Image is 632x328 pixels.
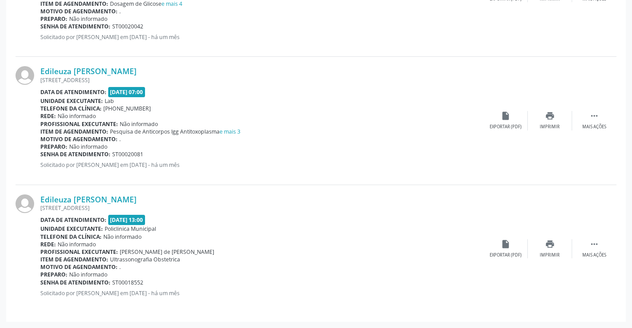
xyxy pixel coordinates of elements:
p: Solicitado por [PERSON_NAME] em [DATE] - há um mês [40,33,483,41]
a: Edileuza [PERSON_NAME] [40,194,137,204]
span: Não informado [58,112,96,120]
img: img [16,66,34,85]
b: Motivo de agendamento: [40,263,118,271]
div: Imprimir [540,124,560,130]
span: [PERSON_NAME] de [PERSON_NAME] [120,248,214,256]
span: [DATE] 13:00 [108,215,145,225]
span: Não informado [69,15,107,23]
b: Item de agendamento: [40,128,108,135]
i:  [589,239,599,249]
span: Pesquisa de Anticorpos Igg Antitoxoplasma [110,128,240,135]
i: insert_drive_file [501,239,510,249]
span: Não informado [103,233,141,241]
div: Exportar (PDF) [490,124,522,130]
b: Data de atendimento: [40,88,106,96]
b: Preparo: [40,15,67,23]
span: Não informado [58,241,96,248]
span: Policlinica Municipal [105,225,156,233]
div: Imprimir [540,252,560,258]
b: Rede: [40,241,56,248]
b: Profissional executante: [40,248,118,256]
span: Não informado [69,143,107,150]
div: Mais ações [582,124,606,130]
span: Ultrassonografia Obstetrica [110,256,180,263]
div: [STREET_ADDRESS] [40,204,483,212]
i: insert_drive_file [501,111,510,121]
p: Solicitado por [PERSON_NAME] em [DATE] - há um mês [40,289,483,297]
span: . [119,8,121,15]
div: [STREET_ADDRESS] [40,76,483,84]
a: e mais 3 [220,128,240,135]
b: Preparo: [40,271,67,278]
div: Exportar (PDF) [490,252,522,258]
span: Lab [105,97,114,105]
span: ST00020042 [112,23,143,30]
div: Mais ações [582,252,606,258]
b: Senha de atendimento: [40,150,110,158]
span: . [119,263,121,271]
i:  [589,111,599,121]
b: Motivo de agendamento: [40,135,118,143]
b: Data de atendimento: [40,216,106,224]
b: Unidade executante: [40,97,103,105]
b: Motivo de agendamento: [40,8,118,15]
i: print [545,111,555,121]
b: Rede: [40,112,56,120]
img: img [16,194,34,213]
span: Não informado [69,271,107,278]
b: Preparo: [40,143,67,150]
span: ST00020081 [112,150,143,158]
i: print [545,239,555,249]
a: Edileuza [PERSON_NAME] [40,66,137,76]
span: ST00018552 [112,279,143,286]
span: [PHONE_NUMBER] [103,105,151,112]
b: Profissional executante: [40,120,118,128]
p: Solicitado por [PERSON_NAME] em [DATE] - há um mês [40,161,483,169]
span: Não informado [120,120,158,128]
span: . [119,135,121,143]
b: Item de agendamento: [40,256,108,263]
span: [DATE] 07:00 [108,87,145,97]
b: Telefone da clínica: [40,233,102,241]
b: Telefone da clínica: [40,105,102,112]
b: Unidade executante: [40,225,103,233]
b: Senha de atendimento: [40,279,110,286]
b: Senha de atendimento: [40,23,110,30]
